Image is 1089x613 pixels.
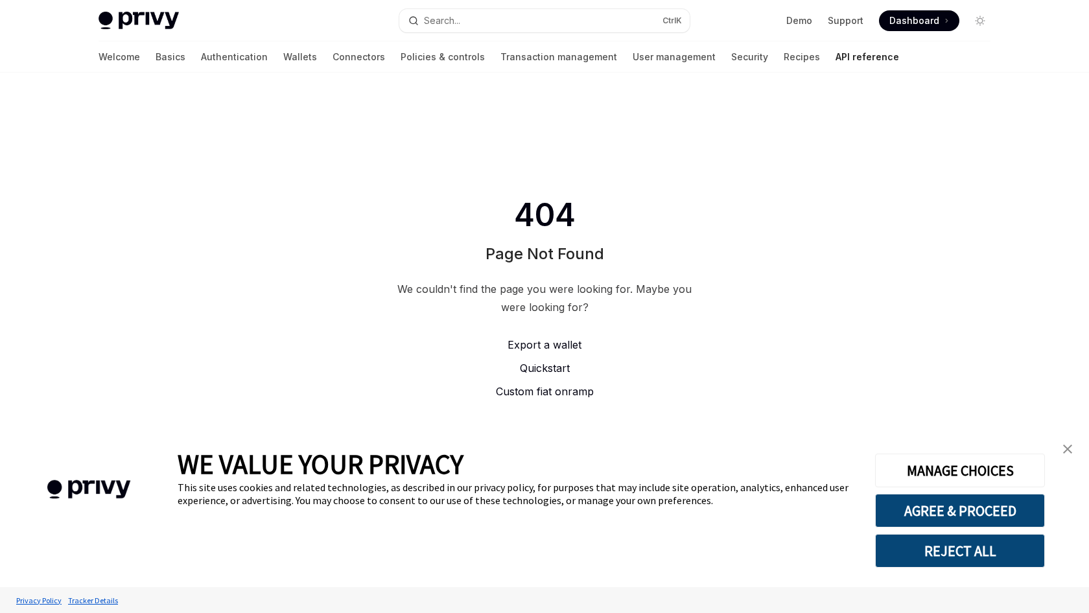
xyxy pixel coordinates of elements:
div: Search... [424,13,460,29]
a: Quickstart [392,360,697,376]
span: Ctrl K [662,16,682,26]
button: AGREE & PROCEED [875,494,1045,527]
a: Custom fiat onramp [392,384,697,399]
a: Export a wallet [392,337,697,353]
img: company logo [19,461,158,518]
h1: Page Not Found [486,244,604,264]
a: Recipes [784,41,820,73]
img: close banner [1063,445,1072,454]
a: Authentication [201,41,268,73]
span: WE VALUE YOUR PRIVACY [178,447,463,481]
a: Demo [786,14,812,27]
button: REJECT ALL [875,534,1045,568]
a: Tracker Details [65,589,121,612]
a: Privacy Policy [13,589,65,612]
span: 404 [511,197,578,233]
div: This site uses cookies and related technologies, as described in our privacy policy, for purposes... [178,481,856,507]
a: close banner [1055,436,1081,462]
a: Security [731,41,768,73]
a: API reference [836,41,899,73]
a: Policies & controls [401,41,485,73]
span: Custom fiat onramp [496,385,594,398]
button: MANAGE CHOICES [875,454,1045,487]
a: Transaction management [500,41,617,73]
span: Quickstart [520,362,570,375]
a: User management [633,41,716,73]
a: Basics [156,41,185,73]
button: Open search [399,9,690,32]
div: We couldn't find the page you were looking for. Maybe you were looking for? [392,280,697,316]
img: light logo [99,12,179,30]
a: Support [828,14,863,27]
span: Dashboard [889,14,939,27]
a: Dashboard [879,10,959,31]
a: Welcome [99,41,140,73]
a: Wallets [283,41,317,73]
a: Connectors [333,41,385,73]
button: Toggle dark mode [970,10,990,31]
span: Export a wallet [508,338,581,351]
